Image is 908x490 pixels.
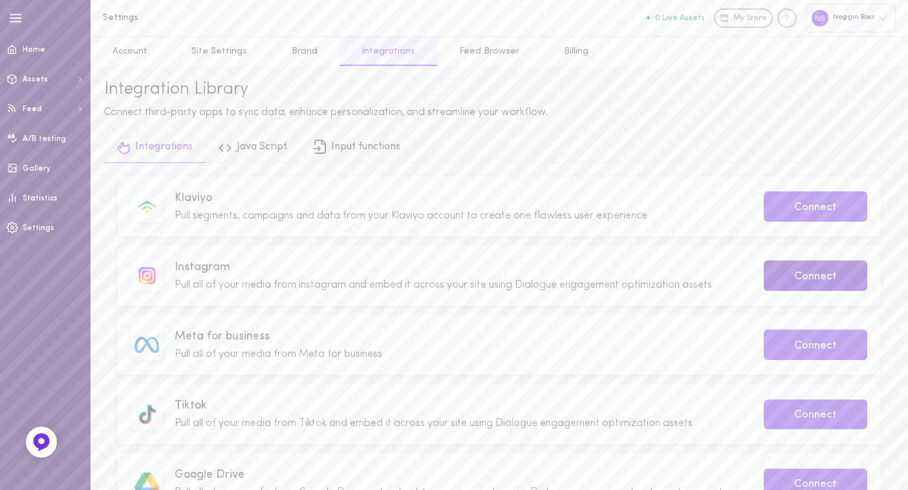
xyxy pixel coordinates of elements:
[270,37,340,66] a: Brand
[23,224,54,232] span: Settings
[23,165,50,173] span: Gallery
[764,399,867,430] button: Connect
[175,398,745,414] span: Tiktok
[32,432,51,452] img: Feedback Button
[104,134,206,163] a: Integrations
[733,13,767,25] span: My Store
[175,467,745,483] span: Google Drive
[23,76,48,83] span: Assets
[104,105,894,121] div: Connect third-party apps to sync data, enhance personalization, and streamline your workflow.
[542,37,611,66] a: Billing
[175,349,382,359] span: Pull all of your media from Meta for business
[175,211,647,221] span: Pull segments, campaigns and data from your Klaviyo account to create one flawless user experience
[764,191,867,222] button: Connect
[136,196,158,217] img: image
[175,328,745,345] span: Meta for business
[777,8,797,28] div: Knowledge center
[138,404,156,424] img: image
[764,330,867,360] button: Connect
[91,37,169,66] a: Account
[806,4,896,32] div: Noggin Boss
[23,46,45,54] span: Home
[169,37,269,66] a: Site Settings
[23,135,66,143] span: A/B testing
[175,418,693,429] span: Pull all of your media from Tiktok and embed it across your site using Dialogue engagement optimi...
[647,14,714,23] a: 0 Live Assets
[714,8,773,28] a: My Store
[104,80,894,100] div: Integration Library
[175,280,712,290] span: Pull all of your media from instagram and embed it across your site using Dialogue engagement opt...
[23,105,42,113] span: Feed
[340,37,437,66] a: Integrations
[764,261,867,291] button: Connect
[206,134,300,163] a: Java Script
[23,195,58,202] span: Statistics
[437,37,541,66] a: Feed Browser
[138,267,156,284] img: image
[135,337,159,353] img: image
[175,190,745,206] span: Klaviyo
[300,134,413,163] a: Input functions
[647,14,705,22] button: 0 Live Assets
[103,13,316,23] h1: Settings
[175,259,745,275] span: Instagram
